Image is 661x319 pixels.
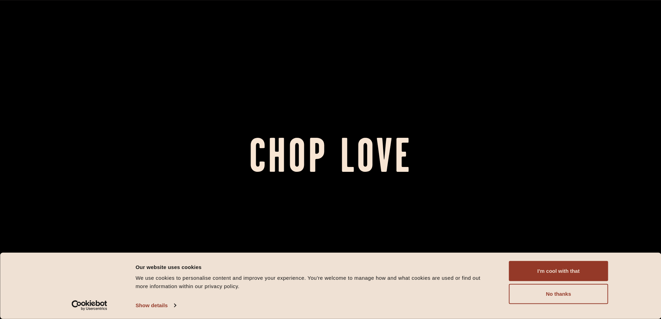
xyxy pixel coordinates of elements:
[136,263,493,271] div: Our website uses cookies
[136,300,176,311] a: Show details
[59,300,120,311] a: Usercentrics Cookiebot - opens in a new window
[509,284,608,304] button: No thanks
[136,274,493,291] div: We use cookies to personalise content and improve your experience. You're welcome to manage how a...
[509,261,608,281] button: I'm cool with that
